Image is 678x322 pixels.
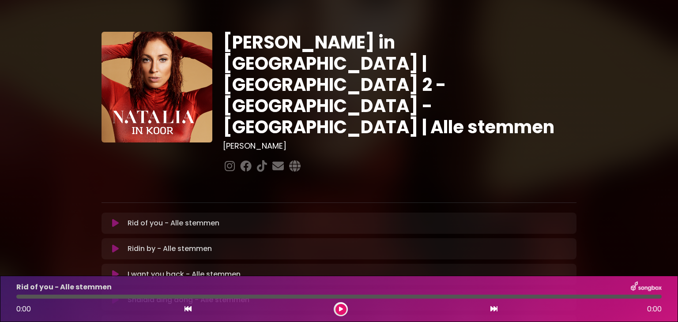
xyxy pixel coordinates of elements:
[223,32,576,138] h1: [PERSON_NAME] in [GEOGRAPHIC_DATA] | [GEOGRAPHIC_DATA] 2 - [GEOGRAPHIC_DATA] - [GEOGRAPHIC_DATA] ...
[631,281,662,293] img: songbox-logo-white.png
[647,304,662,315] span: 0:00
[102,32,212,142] img: YTVS25JmS9CLUqXqkEhs
[16,304,31,314] span: 0:00
[128,218,219,228] p: Rid of you - Alle stemmen
[128,243,212,254] p: Ridin by - Alle stemmen
[223,141,576,151] h3: [PERSON_NAME]
[128,269,241,280] p: I want you back - Alle stemmen
[16,282,112,292] p: Rid of you - Alle stemmen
